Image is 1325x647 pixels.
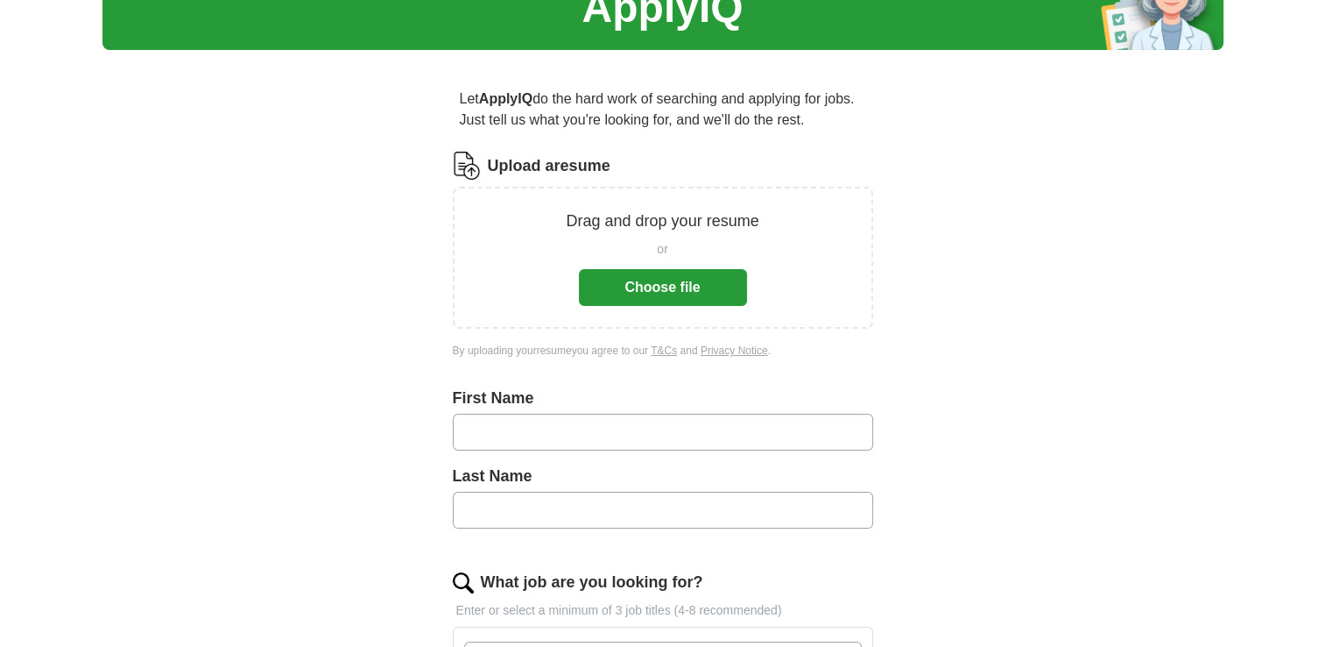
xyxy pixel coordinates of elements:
button: Choose file [579,269,747,306]
strong: ApplyIQ [479,91,532,106]
a: T&Cs [651,345,677,357]
label: Last Name [453,465,873,488]
label: What job are you looking for? [481,571,703,594]
img: search.png [453,572,474,594]
p: Drag and drop your resume [566,210,758,233]
label: First Name [453,387,873,410]
img: CV Icon [453,152,481,180]
label: Upload a resume [488,154,610,178]
p: Enter or select a minimum of 3 job titles (4-8 recommended) [453,601,873,620]
a: Privacy Notice [701,345,768,357]
span: or [657,240,667,259]
div: By uploading your resume you agree to our and . [453,343,873,359]
p: Let do the hard work of searching and applying for jobs. Just tell us what you're looking for, an... [453,82,873,138]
